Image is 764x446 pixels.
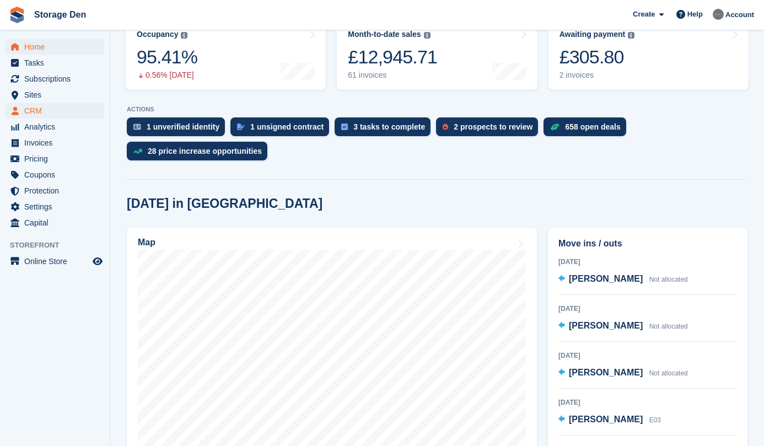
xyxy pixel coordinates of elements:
[559,71,635,80] div: 2 invoices
[6,103,104,119] a: menu
[6,254,104,269] a: menu
[127,106,747,113] p: ACTIONS
[569,368,643,377] span: [PERSON_NAME]
[558,272,688,287] a: [PERSON_NAME] Not allocated
[24,199,90,214] span: Settings
[569,321,643,330] span: [PERSON_NAME]
[649,369,688,377] span: Not allocated
[725,9,754,20] span: Account
[181,32,187,39] img: icon-info-grey-7440780725fd019a000dd9b08b2336e03edf1995a4989e88bcd33f0948082b44.svg
[558,351,737,361] div: [DATE]
[24,87,90,103] span: Sites
[127,196,322,211] h2: [DATE] in [GEOGRAPHIC_DATA]
[348,71,437,80] div: 61 invoices
[649,323,688,330] span: Not allocated
[6,87,104,103] a: menu
[24,55,90,71] span: Tasks
[24,254,90,269] span: Online Store
[137,30,178,39] div: Occupancy
[30,6,90,24] a: Storage Den
[24,71,90,87] span: Subscriptions
[24,151,90,166] span: Pricing
[649,276,688,283] span: Not allocated
[559,30,626,39] div: Awaiting payment
[335,117,436,142] a: 3 tasks to complete
[6,119,104,135] a: menu
[6,135,104,151] a: menu
[24,39,90,55] span: Home
[133,149,142,154] img: price_increase_opportunities-93ffe204e8149a01c8c9dc8f82e8f89637d9d84a8eef4429ea346261dce0b2c0.svg
[127,142,273,166] a: 28 price increase opportunities
[24,103,90,119] span: CRM
[147,122,219,131] div: 1 unverified identity
[24,135,90,151] span: Invoices
[548,20,749,90] a: Awaiting payment £305.80 2 invoices
[341,123,348,130] img: task-75834270c22a3079a89374b754ae025e5fb1db73e45f91037f5363f120a921f8.svg
[133,123,141,130] img: verify_identity-adf6edd0f0f0b5bbfe63781bf79b02c33cf7c696d77639b501bdc392416b5a36.svg
[565,122,620,131] div: 658 open deals
[687,9,703,20] span: Help
[24,167,90,182] span: Coupons
[9,7,25,23] img: stora-icon-8386f47178a22dfd0bd8f6a31ec36ba5ce8667c1dd55bd0f319d3a0aa187defe.svg
[544,117,631,142] a: 658 open deals
[91,255,104,268] a: Preview store
[649,416,661,424] span: E03
[558,319,688,334] a: [PERSON_NAME] Not allocated
[137,46,197,68] div: 95.41%
[558,237,737,250] h2: Move ins / outs
[10,240,110,251] span: Storefront
[443,123,448,130] img: prospect-51fa495bee0391a8d652442698ab0144808aea92771e9ea1ae160a38d050c398.svg
[569,274,643,283] span: [PERSON_NAME]
[550,123,559,131] img: deal-1b604bf984904fb50ccaf53a9ad4b4a5d6e5aea283cecdc64d6e3604feb123c2.svg
[6,151,104,166] a: menu
[424,32,431,39] img: icon-info-grey-7440780725fd019a000dd9b08b2336e03edf1995a4989e88bcd33f0948082b44.svg
[250,122,324,131] div: 1 unsigned contract
[558,257,737,267] div: [DATE]
[559,46,635,68] div: £305.80
[230,117,335,142] a: 1 unsigned contract
[713,9,724,20] img: Brian Barbour
[127,117,230,142] a: 1 unverified identity
[337,20,537,90] a: Month-to-date sales £12,945.71 61 invoices
[454,122,532,131] div: 2 prospects to review
[558,304,737,314] div: [DATE]
[436,117,544,142] a: 2 prospects to review
[6,167,104,182] a: menu
[24,119,90,135] span: Analytics
[633,9,655,20] span: Create
[6,55,104,71] a: menu
[148,147,262,155] div: 28 price increase opportunities
[353,122,425,131] div: 3 tasks to complete
[126,20,326,90] a: Occupancy 95.41% 0.56% [DATE]
[6,183,104,198] a: menu
[558,366,688,380] a: [PERSON_NAME] Not allocated
[348,46,437,68] div: £12,945.71
[558,397,737,407] div: [DATE]
[237,123,245,130] img: contract_signature_icon-13c848040528278c33f63329250d36e43548de30e8caae1d1a13099fd9432cc5.svg
[628,32,634,39] img: icon-info-grey-7440780725fd019a000dd9b08b2336e03edf1995a4989e88bcd33f0948082b44.svg
[348,30,421,39] div: Month-to-date sales
[24,183,90,198] span: Protection
[558,413,661,427] a: [PERSON_NAME] E03
[6,199,104,214] a: menu
[137,71,197,80] div: 0.56% [DATE]
[6,71,104,87] a: menu
[6,39,104,55] a: menu
[138,238,155,248] h2: Map
[24,215,90,230] span: Capital
[6,215,104,230] a: menu
[569,415,643,424] span: [PERSON_NAME]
